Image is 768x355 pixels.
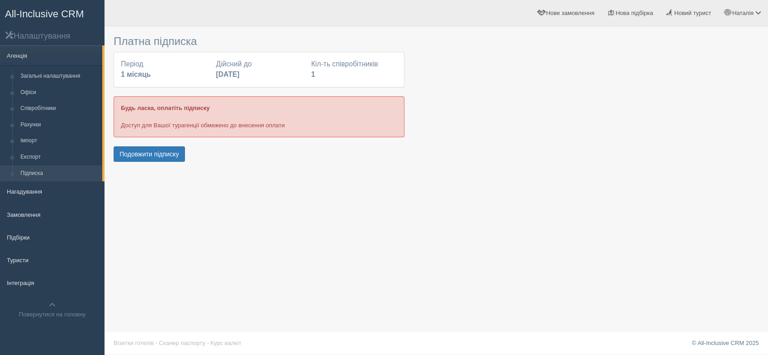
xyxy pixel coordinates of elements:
[116,59,211,80] div: Період
[5,8,84,20] span: All-Inclusive CRM
[307,59,402,80] div: Кіл-ть співробітників
[732,10,753,16] span: Наталія
[16,85,102,101] a: Офіси
[114,146,185,162] button: Подовжити підписку
[16,117,102,133] a: Рахунки
[159,340,205,346] a: Сканер паспорту
[674,10,711,16] span: Новий турист
[16,165,102,182] a: Підписка
[546,10,594,16] span: Нове замовлення
[121,70,151,78] b: 1 місяць
[114,340,154,346] a: Візитки готелів
[0,0,104,25] a: All-Inclusive CRM
[114,35,404,47] h3: Платна підписка
[114,96,404,137] div: Доступ для Вашої турагенції обмежено до внесення оплати
[16,100,102,117] a: Співробітники
[121,105,209,111] b: Будь ласка, оплатіть підписку
[692,340,759,346] a: © All-Inclusive CRM 2025
[211,59,306,80] div: Дійсний до
[311,70,315,78] b: 1
[155,340,157,346] span: ·
[207,340,209,346] span: ·
[16,149,102,165] a: Експорт
[210,340,241,346] a: Курс валют
[616,10,653,16] span: Нова підбірка
[16,68,102,85] a: Загальні налаштування
[216,70,239,78] b: [DATE]
[16,133,102,149] a: Імпорт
